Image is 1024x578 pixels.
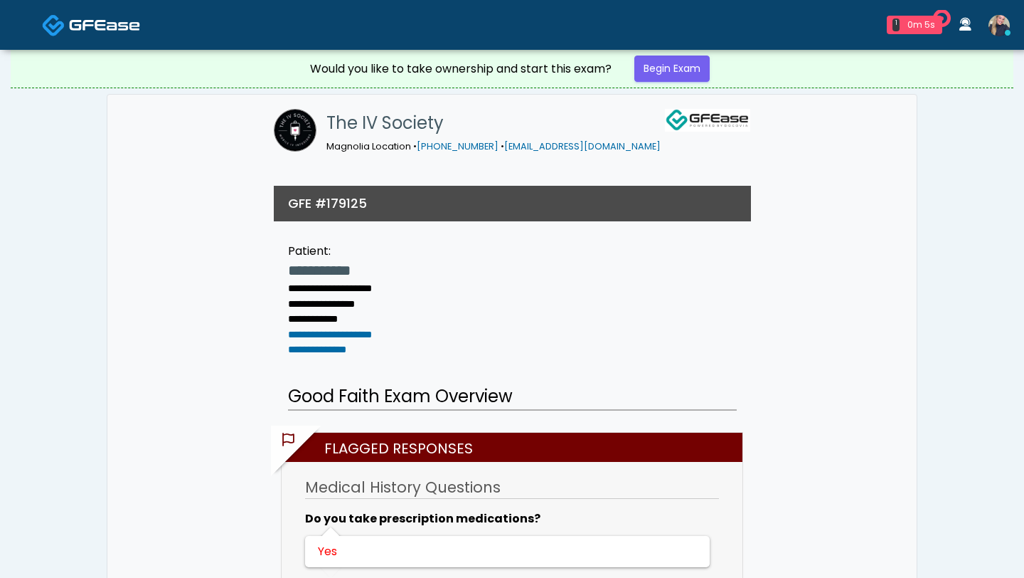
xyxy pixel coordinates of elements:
h2: Good Faith Exam Overview [288,384,737,411]
div: Yes [318,543,694,560]
div: 0m 5s [905,19,937,31]
img: Docovia [69,18,140,32]
small: Magnolia Location [326,140,661,152]
a: [PHONE_NUMBER] [417,140,498,152]
span: • [501,140,504,152]
div: Patient: [288,243,372,260]
b: Do you take prescription medications? [305,510,540,527]
div: Would you like to take ownership and start this exam? [310,61,612,78]
img: Diana Cobos [988,15,1010,36]
h1: The IV Society [326,109,661,137]
h2: Flagged Responses [289,433,742,462]
h3: GFE #179125 [288,194,367,212]
span: • [413,140,417,152]
a: 1 0m 5s [878,10,951,40]
a: Begin Exam [634,56,710,82]
img: GFEase Logo [665,109,750,132]
img: The IV Society [274,109,316,152]
div: 1 [892,19,900,31]
img: Docovia [42,14,65,37]
h3: Medical History Questions [305,477,719,499]
a: Docovia [42,1,140,48]
a: [EMAIL_ADDRESS][DOMAIN_NAME] [504,140,661,152]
